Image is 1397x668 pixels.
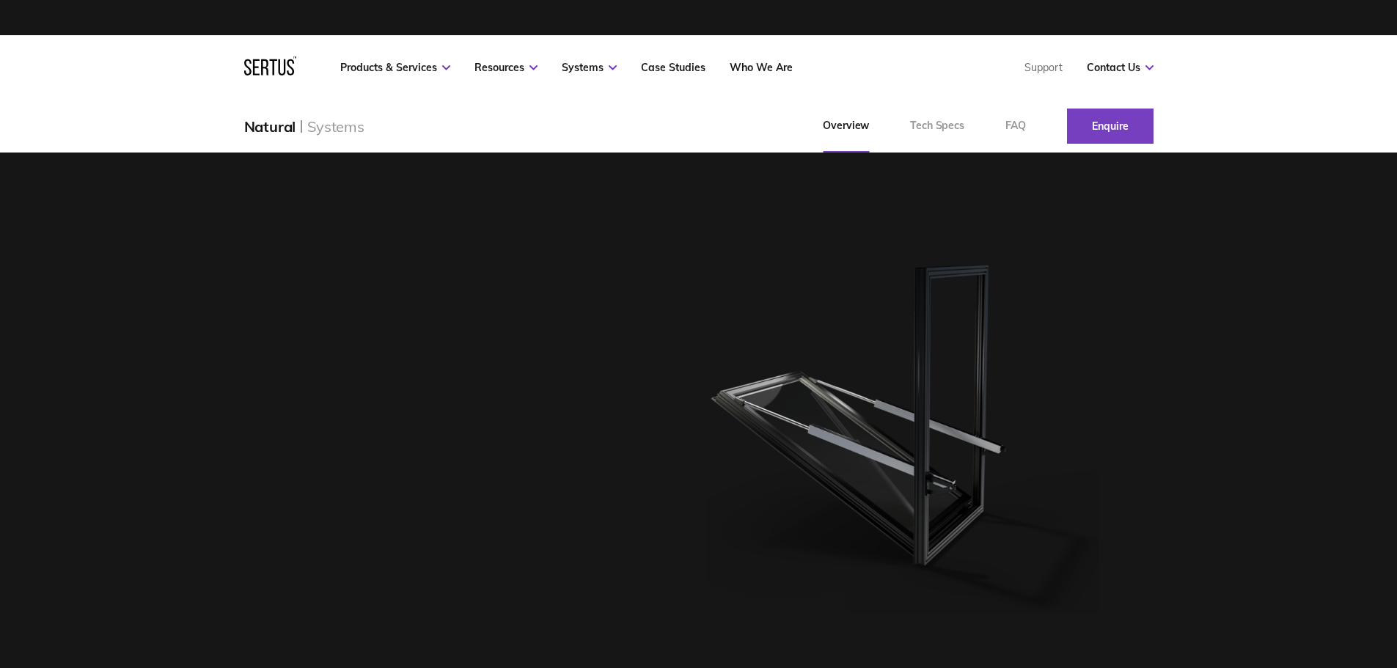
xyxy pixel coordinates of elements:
[562,61,617,74] a: Systems
[1067,109,1154,144] a: Enquire
[244,117,296,136] div: Natural
[985,100,1046,153] a: FAQ
[340,61,450,74] a: Products & Services
[1024,61,1063,74] a: Support
[890,100,985,153] a: Tech Specs
[641,61,705,74] a: Case Studies
[730,61,793,74] a: Who We Are
[474,61,538,74] a: Resources
[307,117,364,136] div: Systems
[1087,61,1154,74] a: Contact Us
